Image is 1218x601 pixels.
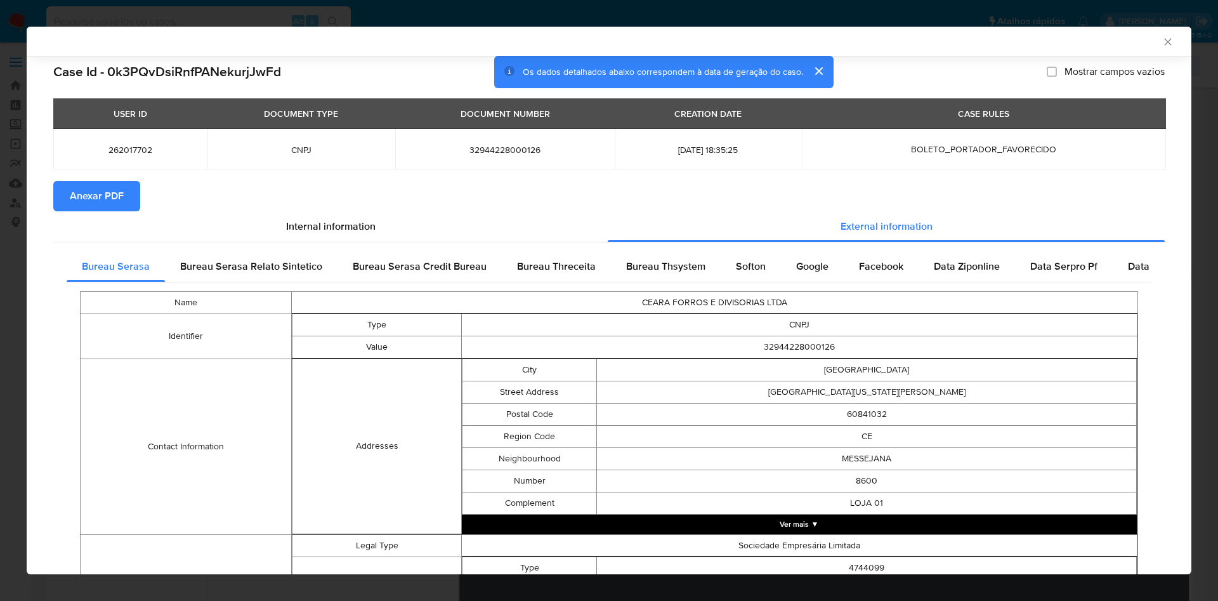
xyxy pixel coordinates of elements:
td: 32944228000126 [461,336,1137,358]
span: Softon [736,259,766,274]
div: Detailed external info [67,251,1151,282]
td: 4744099 [597,557,1137,579]
span: Mostrar campos vazios [1064,65,1165,78]
div: DOCUMENT TYPE [256,103,346,124]
span: Facebook [859,259,903,274]
td: 8600 [597,470,1137,492]
span: Bureau Serasa Credit Bureau [353,259,487,274]
span: Data Serpro Pf [1030,259,1097,274]
td: CE [597,425,1137,447]
td: [GEOGRAPHIC_DATA][US_STATE][PERSON_NAME] [597,381,1137,403]
span: Bureau Threceita [517,259,596,274]
div: closure-recommendation-modal [27,27,1191,574]
span: External information [841,219,933,234]
td: Postal Code [462,403,597,425]
span: Data Ziponline [934,259,1000,274]
span: 262017702 [69,144,192,155]
td: Type [292,314,461,336]
td: Legal Type [292,534,461,557]
td: Name [81,291,292,314]
td: Value [292,336,461,358]
button: Fechar a janela [1162,36,1173,47]
button: Expand array [462,515,1137,534]
td: MESSEJANA [597,447,1137,470]
span: Google [796,259,828,274]
div: DOCUMENT NUMBER [453,103,558,124]
span: Os dados detalhados abaixo correspondem à data de geração do caso. [523,65,803,78]
span: Bureau Serasa Relato Sintetico [180,259,322,274]
td: CNPJ [461,314,1137,336]
td: Neighbourhood [462,447,597,470]
span: Data Serpro Pj [1128,259,1195,274]
div: USER ID [106,103,155,124]
h2: Case Id - 0k3PQvDsiRnfPANekurjJwFd [53,63,281,80]
button: cerrar [803,56,834,86]
td: Region Code [462,425,597,447]
span: Bureau Serasa [82,259,150,274]
td: Sociedade Empresária Limitada [461,534,1137,557]
td: Complement [462,492,597,514]
span: Anexar PDF [70,182,124,210]
td: CEARA FORROS E DIVISORIAS LTDA [292,291,1138,314]
td: Number [462,470,597,492]
span: BOLETO_PORTADOR_FAVORECIDO [911,143,1056,155]
td: Type [462,557,597,579]
span: Internal information [286,219,376,234]
td: Contact Information [81,359,292,534]
td: [GEOGRAPHIC_DATA] [597,359,1137,381]
span: Bureau Thsystem [626,259,705,274]
div: Detailed info [53,211,1165,242]
div: CASE RULES [950,103,1017,124]
td: 60841032 [597,403,1137,425]
span: [DATE] 18:35:25 [630,144,786,155]
td: Addresses [292,359,461,534]
td: Street Address [462,381,597,403]
input: Mostrar campos vazios [1047,67,1057,77]
td: LOJA 01 [597,492,1137,514]
span: 32944228000126 [410,144,599,155]
div: CREATION DATE [667,103,749,124]
span: CNPJ [223,144,380,155]
td: Identifier [81,314,292,359]
td: City [462,359,597,381]
button: Anexar PDF [53,181,140,211]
